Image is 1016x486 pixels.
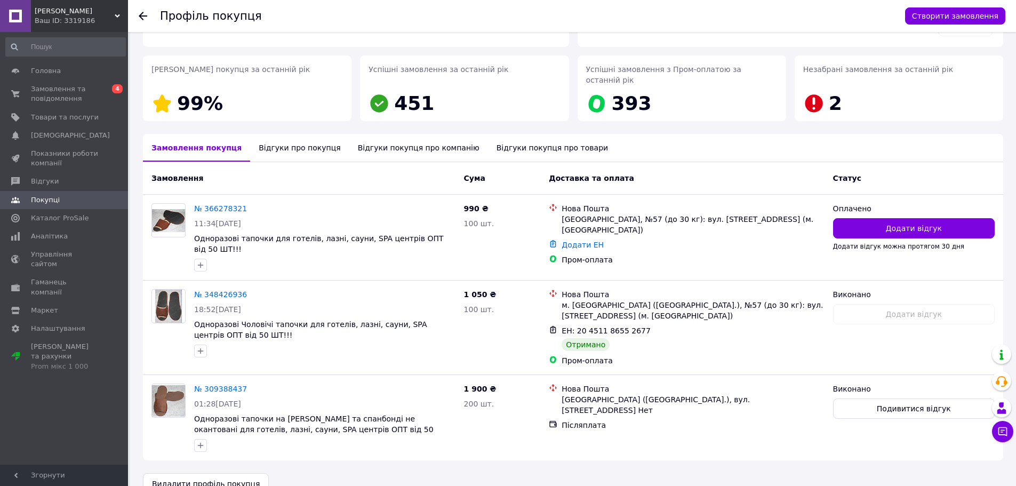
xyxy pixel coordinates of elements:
[31,277,99,297] span: Гаманець компанії
[833,203,995,214] div: Оплачено
[464,385,497,393] span: 1 900 ₴
[31,131,110,140] span: [DEMOGRAPHIC_DATA]
[35,6,115,16] span: ФОП Погорелов
[394,92,434,114] span: 451
[143,134,250,162] div: Замовлення покупця
[177,92,223,114] span: 99%
[877,403,951,414] span: Подивитися відгук
[160,10,262,22] h1: Профіль покупця
[31,66,61,76] span: Головна
[905,7,1005,25] button: Створити замовлення
[562,289,824,300] div: Нова Пошта
[31,306,58,315] span: Маркет
[549,174,634,182] span: Доставка та оплата
[464,219,494,228] span: 100 шт.
[833,243,964,250] span: Додати відгук можна протягом 30 дня
[31,232,68,241] span: Аналітика
[151,174,203,182] span: Замовлення
[464,400,494,408] span: 200 шт.
[833,384,995,394] div: Виконано
[562,355,824,366] div: Пром-оплата
[152,209,185,233] img: Фото товару
[194,400,241,408] span: 01:28[DATE]
[31,113,99,122] span: Товари та послуги
[155,290,182,323] img: Фото товару
[562,300,824,321] div: м. [GEOGRAPHIC_DATA] ([GEOGRAPHIC_DATA].), №57 (до 30 кг): вул. [STREET_ADDRESS] (м. [GEOGRAPHIC_...
[612,92,652,114] span: 393
[369,65,508,74] span: Успішні замовлення за останній рік
[112,84,123,93] span: 4
[31,324,85,333] span: Налаштування
[488,134,617,162] div: Відгуки покупця про товари
[31,213,89,223] span: Каталог ProSale
[562,254,824,265] div: Пром-оплата
[586,65,741,84] span: Успішні замовлення з Пром-оплатою за останній рік
[803,65,953,74] span: Незабрані замовлення за останній рік
[562,326,651,335] span: ЕН: 20 4511 8655 2677
[464,174,485,182] span: Cума
[886,223,942,234] span: Додати відгук
[194,320,427,339] a: Одноразові Чоловічі тапочки для готелів, лазні, сауни, SPA центрів ОПТ від 50 ШТ!!!
[562,384,824,394] div: Нова Пошта
[194,204,247,213] a: № 366278321
[31,195,60,205] span: Покупці
[139,11,147,21] div: Повернутися назад
[31,362,99,371] div: Prom мікс 1 000
[194,219,241,228] span: 11:34[DATE]
[562,241,604,249] a: Додати ЕН
[151,289,186,323] a: Фото товару
[562,338,610,351] div: Отримано
[833,174,861,182] span: Статус
[151,203,186,237] a: Фото товару
[833,399,995,419] button: Подивитися відгук
[31,342,99,371] span: [PERSON_NAME] та рахунки
[31,84,99,103] span: Замовлення та повідомлення
[194,290,247,299] a: № 348426936
[151,65,310,74] span: [PERSON_NAME] покупця за останній рік
[35,16,128,26] div: Ваш ID: 3319186
[194,305,241,314] span: 18:52[DATE]
[152,385,185,417] img: Фото товару
[194,415,434,444] a: Одноразові тапочки на [PERSON_NAME] та спанбонді не окантовані для готелів, лазні, сауни, SPA цен...
[562,394,824,416] div: [GEOGRAPHIC_DATA] ([GEOGRAPHIC_DATA].), вул. [STREET_ADDRESS] Нет
[562,420,824,431] div: Післяплата
[31,149,99,168] span: Показники роботи компанії
[151,384,186,418] a: Фото товару
[194,234,444,253] a: Одноразові тапочки для готелів, лазні, сауни, SPA центрів ОПТ від 50 ШТ!!!
[464,204,489,213] span: 990 ₴
[194,385,247,393] a: № 309388437
[992,421,1013,442] button: Чат з покупцем
[5,37,126,57] input: Пошук
[829,92,842,114] span: 2
[31,250,99,269] span: Управління сайтом
[464,305,494,314] span: 100 шт.
[833,218,995,238] button: Додати відгук
[31,177,59,186] span: Відгуки
[833,289,995,300] div: Виконано
[349,134,488,162] div: Відгуки покупця про компанію
[562,203,824,214] div: Нова Пошта
[562,214,824,235] div: [GEOGRAPHIC_DATA], №57 (до 30 кг): вул. [STREET_ADDRESS] (м. [GEOGRAPHIC_DATA])
[250,134,349,162] div: Відгуки про покупця
[464,290,497,299] span: 1 050 ₴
